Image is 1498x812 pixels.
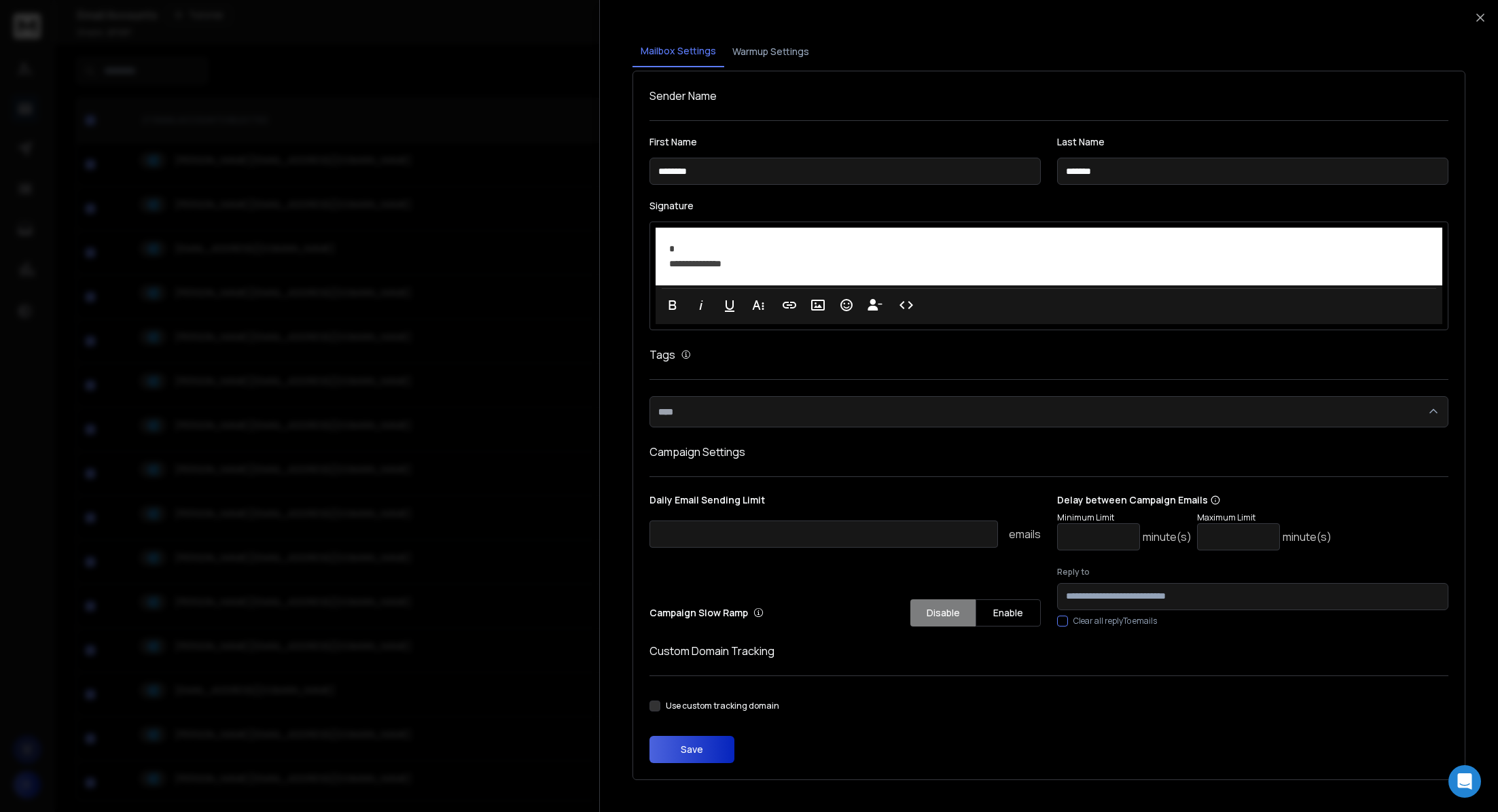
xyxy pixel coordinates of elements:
label: Last Name [1057,137,1448,147]
label: Use custom tracking domain [666,701,779,711]
button: Warmup Settings [724,37,817,67]
label: Reply to [1057,567,1448,578]
button: Mailbox Settings [632,36,724,67]
p: Minimum Limit [1057,512,1192,523]
label: Clear all replyTo emails [1073,616,1157,626]
label: Signature [649,201,1448,211]
button: Insert Link (⌘K) [777,292,802,319]
div: Open Intercom Messenger [1448,765,1481,798]
p: Daily Email Sending Limit [649,493,1041,512]
button: Bold (⌘B) [660,292,685,319]
button: Underline (⌘U) [717,292,743,319]
p: Delay between Campaign Emails [1057,493,1332,507]
p: minute(s) [1143,529,1192,545]
button: Enable [976,599,1041,626]
button: Disable [910,599,976,626]
p: Campaign Slow Ramp [649,606,764,620]
h1: Campaign Settings [649,444,1448,460]
h1: Tags [649,347,675,363]
p: emails [1009,526,1041,542]
button: More Text [745,292,771,319]
p: minute(s) [1283,529,1332,545]
h1: Sender Name [649,88,1448,104]
h1: Custom Domain Tracking [649,643,1448,659]
p: Maximum Limit [1197,512,1332,523]
button: Save [649,736,734,763]
label: First Name [649,137,1041,147]
button: Italic (⌘I) [688,292,714,319]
